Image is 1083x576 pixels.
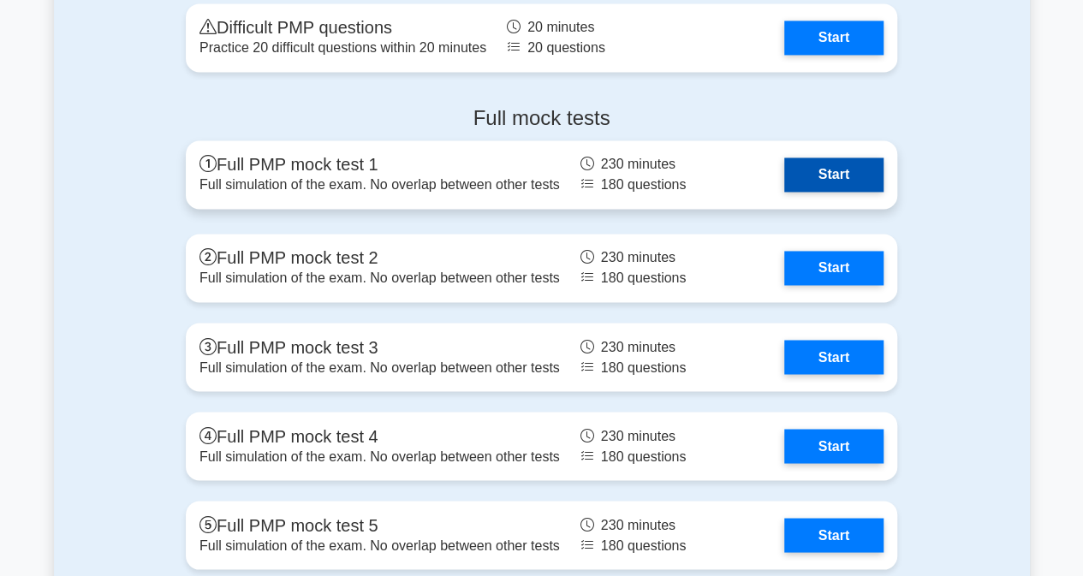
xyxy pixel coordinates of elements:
a: Start [784,340,884,374]
a: Start [784,518,884,552]
a: Start [784,429,884,463]
h4: Full mock tests [186,106,897,131]
a: Start [784,21,884,55]
a: Start [784,251,884,285]
a: Start [784,157,884,192]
